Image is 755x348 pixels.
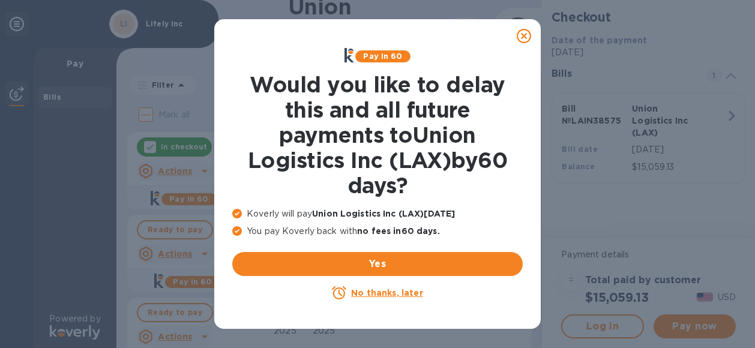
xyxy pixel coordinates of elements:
b: no fees in 60 days . [357,226,439,236]
button: Yes [232,252,523,276]
b: Pay in 60 [363,52,402,61]
span: Yes [242,257,513,271]
p: You pay Koverly back with [232,225,523,238]
u: No thanks, later [351,288,423,298]
b: Union Logistics Inc (LAX) [DATE] [312,209,455,218]
p: Koverly will pay [232,208,523,220]
h1: Would you like to delay this and all future payments to Union Logistics Inc (LAX) by 60 days ? [232,72,523,198]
